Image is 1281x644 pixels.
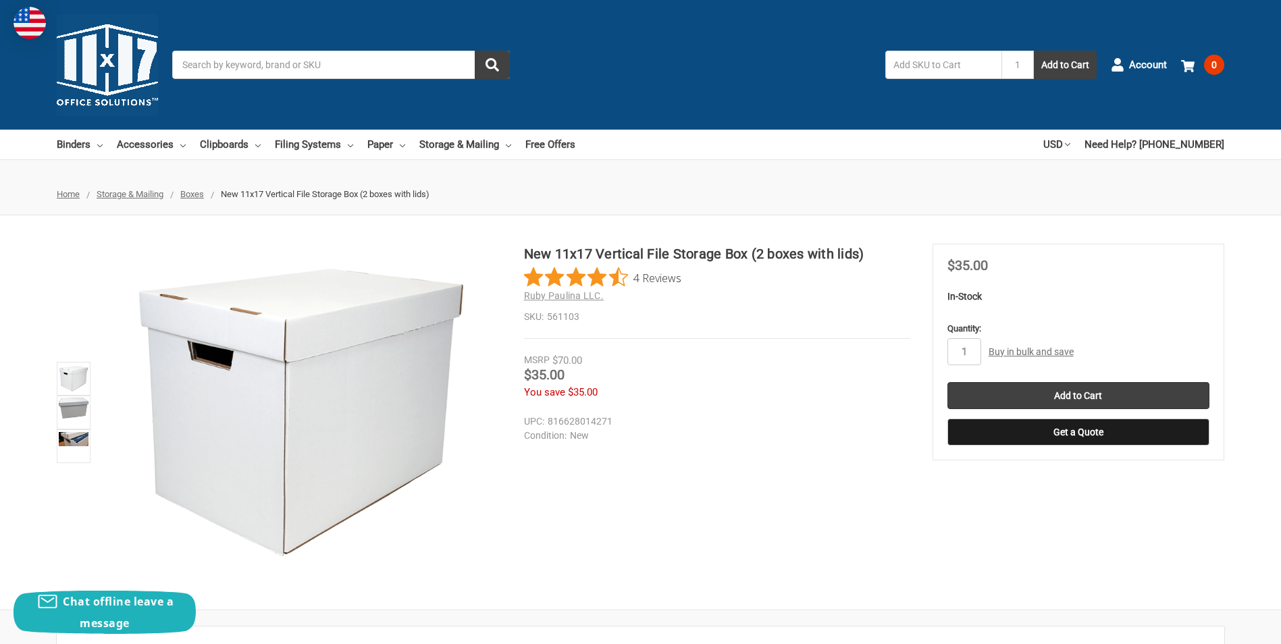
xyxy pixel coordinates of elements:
[524,414,904,429] dd: 816628014271
[524,244,910,264] h1: New 11x17 Vertical File Storage Box (2 boxes with lids)
[947,382,1209,409] input: Add to Cart
[59,364,88,394] img: New 11x17 Vertical File Storage Box (2 boxes with lids)
[524,267,681,288] button: Rated 4.5 out of 5 stars from 4 reviews. Jump to reviews.
[885,51,1001,79] input: Add SKU to Cart
[63,594,174,630] span: Chat offline leave a message
[1129,57,1167,73] span: Account
[132,244,470,581] img: New 11x17 Vertical File Storage Box (2 boxes with lids)
[525,130,575,159] a: Free Offers
[1170,608,1281,644] iframe: Google Customer Reviews
[57,14,158,115] img: 11x17.com
[1084,130,1224,159] a: Need Help? [PHONE_NUMBER]
[59,398,88,419] img: New 11x17 Vertical File Storage Box (2 boxes with lids)
[97,189,163,199] a: Storage & Mailing
[947,257,988,273] span: $35.00
[1034,51,1097,79] button: Add to Cart
[947,322,1209,336] label: Quantity:
[419,130,511,159] a: Storage & Mailing
[524,310,910,324] dd: 561103
[524,367,565,383] span: $35.00
[552,354,582,367] span: $70.00
[524,414,544,429] dt: UPC:
[172,51,510,79] input: Search by keyword, brand or SKU
[989,346,1074,357] a: Buy in bulk and save
[200,130,261,159] a: Clipboards
[57,130,103,159] a: Binders
[947,419,1209,446] button: Get a Quote
[524,386,565,398] span: You save
[59,432,88,446] img: New 11x17 Vertical File Storage Box (561103)
[1043,130,1070,159] a: USD
[180,189,204,199] a: Boxes
[633,267,681,288] span: 4 Reviews
[524,290,604,301] a: Ruby Paulina LLC.
[1204,55,1224,75] span: 0
[367,130,405,159] a: Paper
[568,386,598,398] span: $35.00
[524,310,544,324] dt: SKU:
[117,130,186,159] a: Accessories
[14,7,46,39] img: duty and tax information for United States
[14,591,196,634] button: Chat offline leave a message
[57,189,80,199] a: Home
[1111,47,1167,82] a: Account
[221,189,429,199] span: New 11x17 Vertical File Storage Box (2 boxes with lids)
[524,429,567,443] dt: Condition:
[524,429,904,443] dd: New
[947,290,1209,304] p: In-Stock
[275,130,353,159] a: Filing Systems
[524,353,550,367] div: MSRP
[1181,47,1224,82] a: 0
